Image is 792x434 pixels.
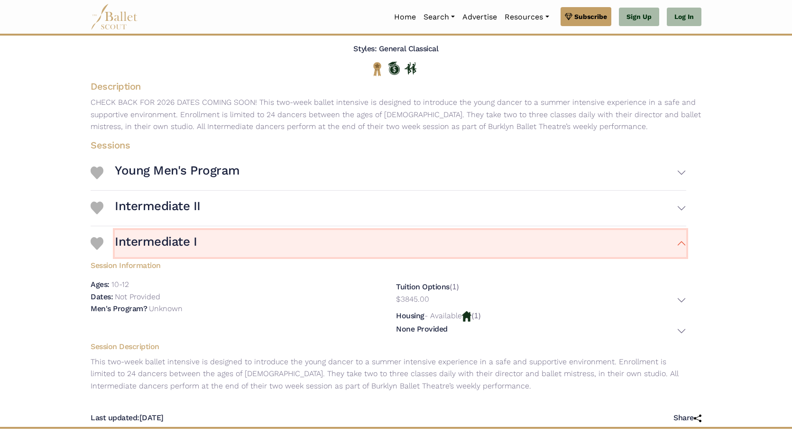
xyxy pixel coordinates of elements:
p: Unknown [149,304,183,313]
a: Subscribe [561,7,611,26]
img: Heart [91,202,103,214]
span: Subscribe [574,11,607,22]
h3: Intermediate II [115,198,201,214]
p: Not Provided [115,292,160,301]
h5: None Provided [396,324,448,334]
a: Advertise [459,7,501,27]
a: Search [420,7,459,27]
h5: [DATE] [91,413,164,423]
img: Offers Scholarship [388,62,400,75]
h5: Tuition Options [396,282,450,291]
button: None Provided [396,324,686,338]
p: This two-week ballet intensive is designed to introduce the young dancer to a summer intensive ex... [83,356,694,392]
button: Intermediate II [115,194,686,222]
button: Intermediate I [115,230,686,258]
span: Last updated: [91,413,139,422]
img: Housing Available [462,311,471,322]
h5: Session Description [83,342,694,352]
img: Heart [91,237,103,250]
h5: Housing [396,311,424,320]
h4: Description [83,80,709,92]
img: gem.svg [565,11,572,22]
h5: Styles: General Classical [353,44,438,54]
p: CHECK BACK FOR 2026 DATES COMING SOON! This two-week ballet intensive is designed to introduce th... [83,96,709,133]
h5: Men's Program? [91,304,147,313]
h5: Ages: [91,280,110,289]
a: Sign Up [619,8,659,27]
h5: Share [673,413,701,423]
button: $3845.00 [396,293,686,308]
div: (1) [396,310,686,338]
h3: Young Men's Program [115,163,240,179]
img: National [371,62,383,76]
p: - Available [424,311,462,320]
p: 10-12 [111,280,129,289]
img: Heart [91,166,103,179]
h5: Session Information [83,257,694,271]
button: Young Men's Program [115,159,686,186]
a: Log In [667,8,701,27]
img: In Person [405,62,416,74]
p: $3845.00 [396,293,429,305]
h3: Intermediate I [115,234,197,250]
a: Home [390,7,420,27]
h5: Dates: [91,292,113,301]
div: (1) [396,281,686,307]
a: Resources [501,7,553,27]
h4: Sessions [83,139,694,151]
